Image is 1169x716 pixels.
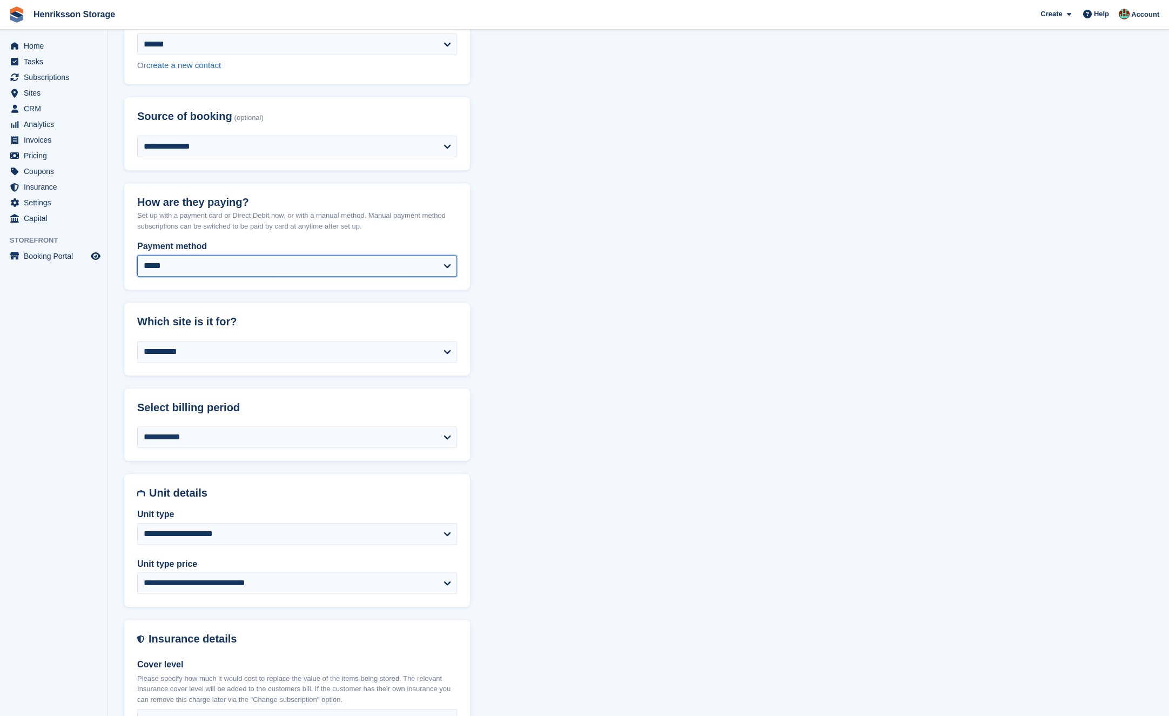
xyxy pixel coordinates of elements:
a: Preview store [89,250,102,263]
a: menu [5,179,102,195]
a: menu [5,117,102,132]
label: Payment method [137,240,457,253]
a: Henriksson Storage [29,5,119,23]
span: Booking Portal [24,249,89,264]
span: Invoices [24,132,89,148]
img: stora-icon-8386f47178a22dfd0bd8f6a31ec36ba5ce8667c1dd55bd0f319d3a0aa187defe.svg [9,6,25,23]
a: menu [5,164,102,179]
span: Home [24,38,89,53]
h2: How are they paying? [137,196,457,209]
span: Analytics [24,117,89,132]
span: Help [1094,9,1109,19]
a: menu [5,38,102,53]
a: menu [5,249,102,264]
span: Capital [24,211,89,226]
a: menu [5,148,102,163]
a: menu [5,70,102,85]
span: Tasks [24,54,89,69]
a: menu [5,211,102,226]
img: Isak Martinelle [1119,9,1130,19]
span: Sites [24,85,89,101]
p: Set up with a payment card or Direct Debit now, or with a manual method. Manual payment method su... [137,210,457,231]
label: Cover level [137,658,457,671]
a: menu [5,132,102,148]
a: menu [5,195,102,210]
span: (optional) [234,114,264,122]
span: Create [1040,9,1062,19]
h2: Unit details [149,487,457,499]
h2: Which site is it for? [137,316,457,328]
p: Please specify how much it would cost to replace the value of the items being stored. The relevan... [137,673,457,705]
a: menu [5,101,102,116]
span: Coupons [24,164,89,179]
a: menu [5,54,102,69]
span: Subscriptions [24,70,89,85]
a: create a new contact [146,61,221,70]
img: insurance-details-icon-731ffda60807649b61249b889ba3c5e2b5c27d34e2e1fb37a309f0fde93ff34a.svg [137,633,144,645]
h2: Insurance details [149,633,457,645]
span: CRM [24,101,89,116]
img: unit-details-icon-595b0c5c156355b767ba7b61e002efae458ec76ed5ec05730b8e856ff9ea34a9.svg [137,487,145,499]
label: Unit type price [137,558,457,571]
span: Source of booking [137,110,232,123]
a: menu [5,85,102,101]
span: Storefront [10,235,108,246]
span: Pricing [24,148,89,163]
span: Insurance [24,179,89,195]
h2: Select billing period [137,402,457,414]
label: Unit type [137,508,457,521]
div: Or [137,59,457,72]
span: Account [1131,9,1159,20]
span: Settings [24,195,89,210]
